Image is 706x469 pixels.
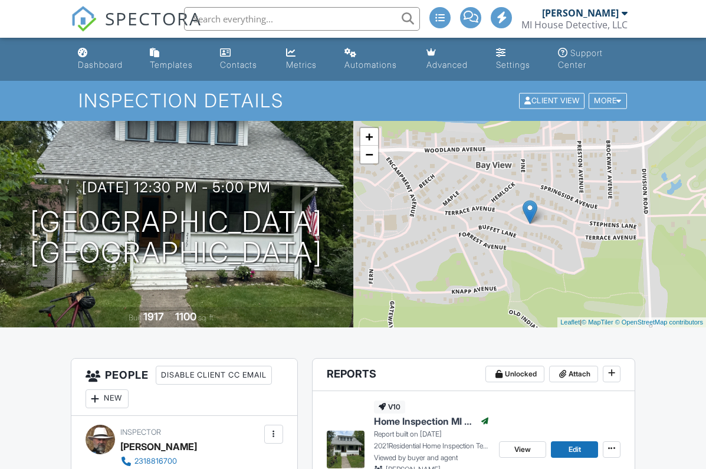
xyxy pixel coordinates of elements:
a: Templates [145,42,206,76]
span: Built [129,313,142,322]
span: Inspector [120,428,161,437]
div: New [86,389,129,408]
div: More [589,93,627,109]
div: Advanced [426,60,468,70]
a: © MapTiler [582,319,613,326]
a: Automations (Advanced) [340,42,412,76]
input: Search everything... [184,7,420,31]
h1: [GEOGRAPHIC_DATA] [GEOGRAPHIC_DATA] [30,206,323,269]
div: Automations [344,60,397,70]
a: Client View [518,96,587,104]
div: Disable Client CC Email [156,366,272,385]
div: Metrics [286,60,317,70]
a: Dashboard [73,42,136,76]
div: Dashboard [78,60,123,70]
div: [PERSON_NAME] [120,438,197,455]
a: Metrics [281,42,331,76]
span: sq. ft. [198,313,215,322]
a: Settings [491,42,544,76]
div: 1100 [175,310,196,323]
a: Support Center [553,42,633,76]
h3: [DATE] 12:30 pm - 5:00 pm [82,179,271,195]
a: Zoom in [360,128,378,146]
div: MI House Detective, LLC [521,19,628,31]
h1: Inspection Details [78,90,628,111]
a: Advanced [422,42,482,76]
div: | [557,317,706,327]
div: [PERSON_NAME] [542,7,619,19]
a: SPECTORA [71,16,202,41]
a: Leaflet [560,319,580,326]
a: 2318816700 [120,455,256,467]
a: © OpenStreetMap contributors [615,319,703,326]
h3: People [71,359,297,416]
div: Support Center [558,48,603,70]
a: Contacts [215,42,272,76]
a: Zoom out [360,146,378,163]
div: Settings [496,60,530,70]
div: Templates [150,60,193,70]
div: Contacts [220,60,257,70]
span: SPECTORA [105,6,202,31]
img: The Best Home Inspection Software - Spectora [71,6,97,32]
div: 1917 [143,310,164,323]
div: 2318816700 [134,457,177,466]
div: Client View [519,93,584,109]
